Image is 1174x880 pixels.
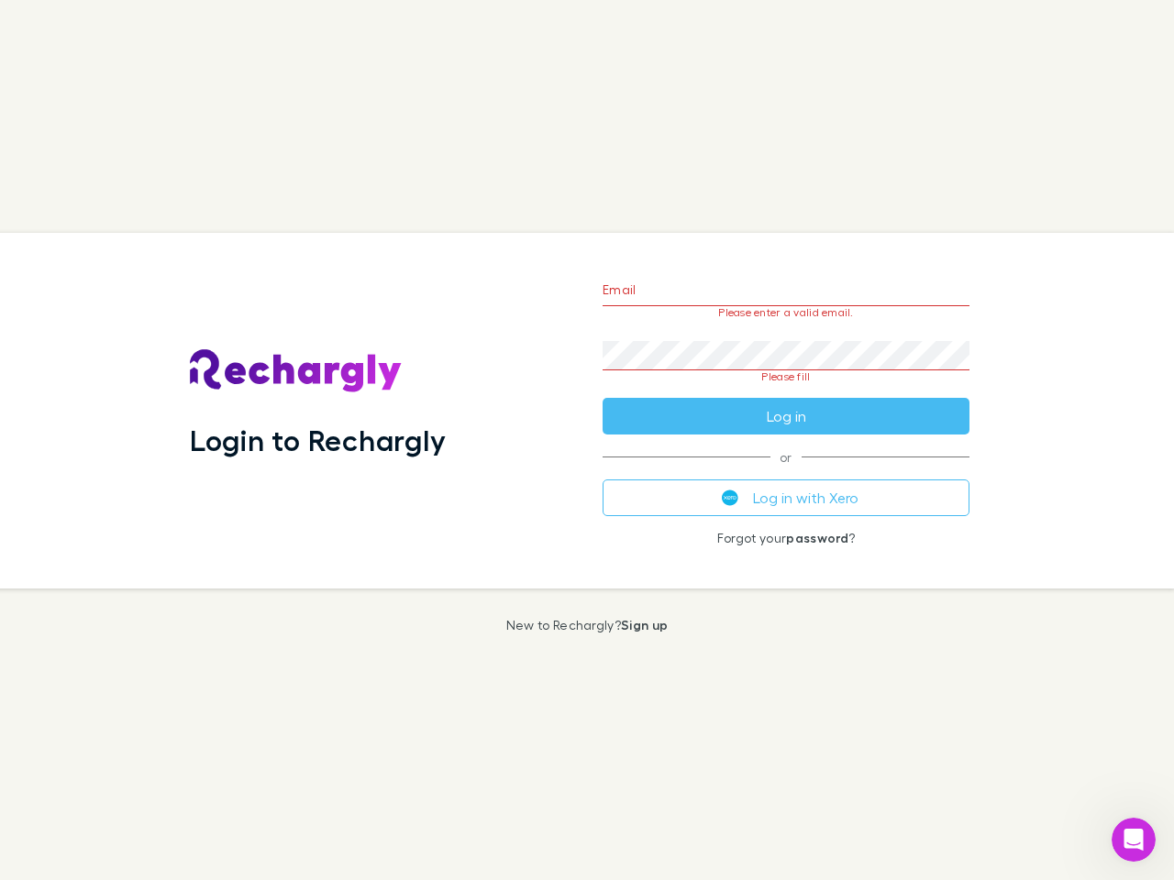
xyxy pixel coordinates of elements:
[603,370,969,383] p: Please fill
[603,531,969,545] p: Forgot your ?
[1112,818,1156,862] iframe: Intercom live chat
[190,423,446,457] h1: Login to Rechargly
[786,530,848,545] a: password
[621,617,668,632] a: Sign up
[190,349,403,393] img: Rechargly's Logo
[603,306,969,319] p: Please enter a valid email.
[722,489,738,506] img: Xero's logo
[603,398,969,434] button: Log in
[603,479,969,516] button: Log in with Xero
[506,618,669,632] p: New to Rechargly?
